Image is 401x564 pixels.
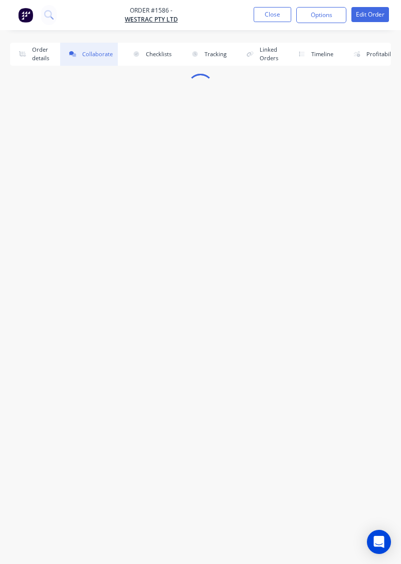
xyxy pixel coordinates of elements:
img: Factory [18,8,33,23]
button: Collaborate [60,43,118,66]
button: Linked Orders [238,43,283,66]
button: Close [254,7,291,22]
button: Timeline [289,43,338,66]
div: Open Intercom Messenger [367,530,391,554]
span: Order #1586 - [125,6,178,15]
button: Order details [10,43,54,66]
a: WesTrac Pty Ltd [125,15,178,24]
button: Edit Order [351,7,389,22]
button: Tracking [182,43,232,66]
button: Options [296,7,346,23]
button: Checklists [124,43,176,66]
